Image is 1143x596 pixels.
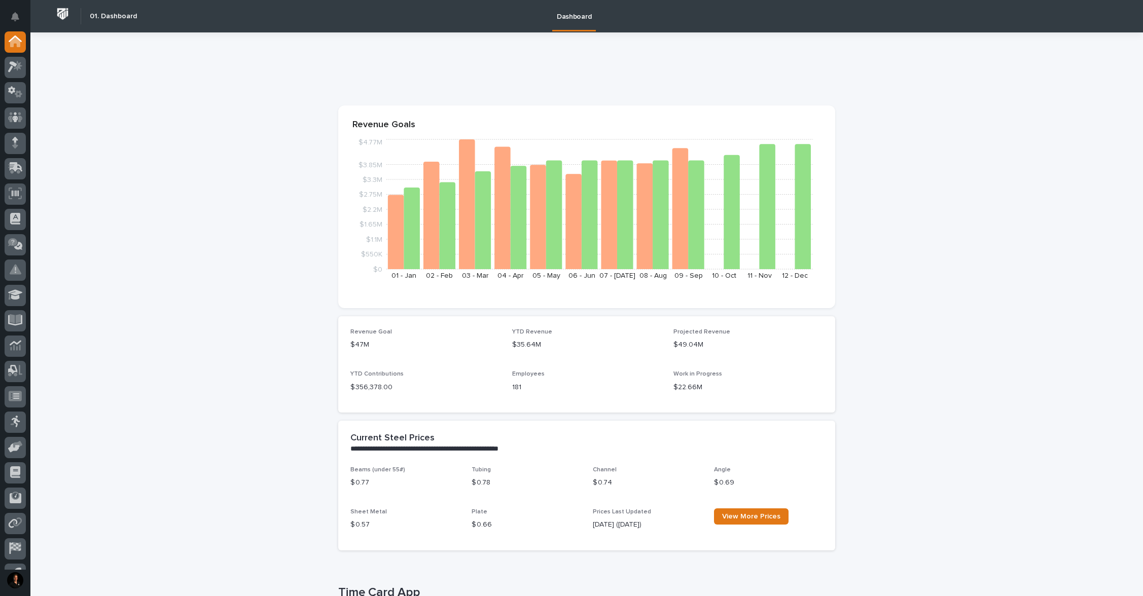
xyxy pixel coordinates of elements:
span: YTD Contributions [350,371,404,377]
text: 10 - Oct [712,272,736,279]
div: Notifications [13,12,26,28]
span: Plate [472,509,487,515]
tspan: $4.77M [359,139,382,146]
tspan: $1.1M [366,236,382,243]
text: 04 - Apr [497,272,524,279]
p: $ 0.69 [714,477,823,488]
img: Workspace Logo [53,5,72,23]
span: YTD Revenue [512,329,552,335]
span: Sheet Metal [350,509,387,515]
span: View More Prices [722,513,780,520]
p: $49.04M [673,340,823,350]
p: $ 0.77 [350,477,459,488]
tspan: $3.85M [359,161,382,168]
span: Work in Progress [673,371,722,377]
p: $ 0.78 [472,477,581,488]
text: 11 - Nov [747,272,772,279]
tspan: $0 [373,266,382,273]
p: 181 [512,382,662,393]
tspan: $1.65M [360,221,382,228]
button: users-avatar [5,570,26,591]
p: $ 0.74 [593,477,702,488]
h2: Current Steel Prices [350,433,435,444]
text: 08 - Aug [639,272,667,279]
p: $35.64M [512,340,662,350]
tspan: $2.75M [359,191,382,198]
tspan: $550K [361,251,382,258]
text: 07 - [DATE] [599,272,635,279]
span: Prices Last Updated [593,509,651,515]
text: 03 - Mar [462,272,489,279]
span: Tubing [472,467,491,473]
p: Revenue Goals [352,120,821,131]
span: Projected Revenue [673,329,730,335]
text: 01 - Jan [391,272,416,279]
tspan: $2.2M [363,206,382,213]
h2: 01. Dashboard [90,12,137,21]
text: 05 - May [532,272,560,279]
text: 06 - Jun [568,272,595,279]
p: [DATE] ([DATE]) [593,519,702,530]
text: 09 - Sep [674,272,703,279]
span: Angle [714,467,731,473]
text: 12 - Dec [782,272,808,279]
p: $ 356,378.00 [350,382,500,393]
span: Channel [593,467,617,473]
span: Employees [512,371,545,377]
span: Revenue Goal [350,329,392,335]
span: Beams (under 55#) [350,467,405,473]
p: $ 0.66 [472,519,581,530]
p: $22.66M [673,382,823,393]
p: $ 0.57 [350,519,459,530]
text: 02 - Feb [426,272,453,279]
a: View More Prices [714,508,789,525]
p: $47M [350,340,500,350]
button: Notifications [5,6,26,27]
tspan: $3.3M [363,176,382,183]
